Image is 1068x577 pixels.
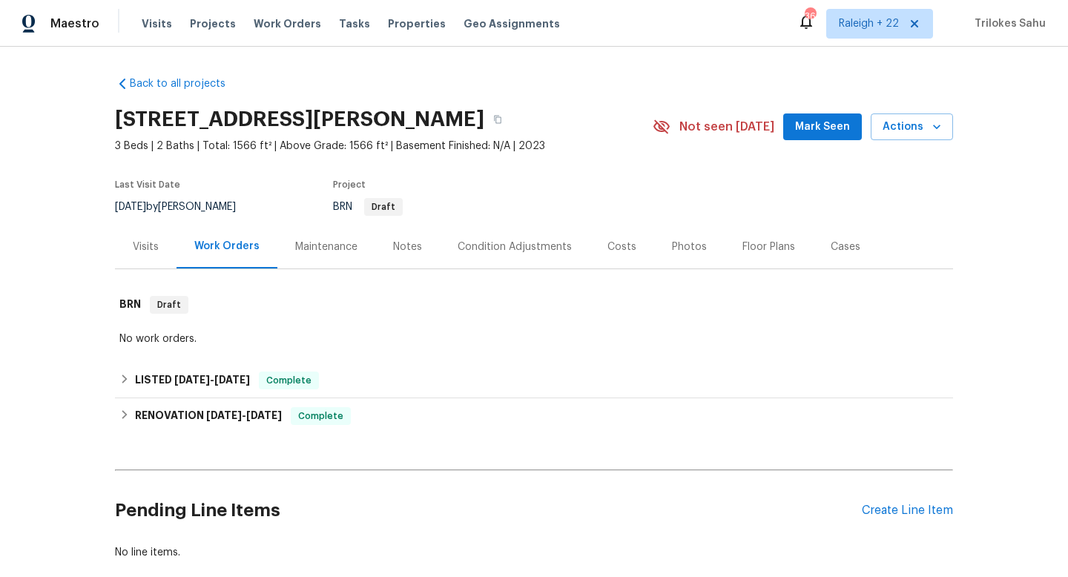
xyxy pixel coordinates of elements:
[292,409,349,423] span: Complete
[119,332,949,346] div: No work orders.
[458,240,572,254] div: Condition Adjustments
[679,119,774,134] span: Not seen [DATE]
[339,19,370,29] span: Tasks
[174,375,210,385] span: [DATE]
[246,410,282,421] span: [DATE]
[194,239,260,254] div: Work Orders
[464,16,560,31] span: Geo Assignments
[115,398,953,434] div: RENOVATION [DATE]-[DATE]Complete
[333,180,366,189] span: Project
[254,16,321,31] span: Work Orders
[831,240,860,254] div: Cases
[115,545,953,560] div: No line items.
[115,281,953,329] div: BRN Draft
[607,240,636,254] div: Costs
[115,363,953,398] div: LISTED [DATE]-[DATE]Complete
[115,180,180,189] span: Last Visit Date
[333,202,403,212] span: BRN
[393,240,422,254] div: Notes
[969,16,1046,31] span: Trilokes Sahu
[115,112,484,127] h2: [STREET_ADDRESS][PERSON_NAME]
[133,240,159,254] div: Visits
[135,372,250,389] h6: LISTED
[839,16,899,31] span: Raleigh + 22
[206,410,282,421] span: -
[871,113,953,141] button: Actions
[805,9,815,24] div: 361
[142,16,172,31] span: Visits
[883,118,941,136] span: Actions
[115,198,254,216] div: by [PERSON_NAME]
[672,240,707,254] div: Photos
[366,202,401,211] span: Draft
[484,106,511,133] button: Copy Address
[214,375,250,385] span: [DATE]
[295,240,357,254] div: Maintenance
[862,504,953,518] div: Create Line Item
[174,375,250,385] span: -
[206,410,242,421] span: [DATE]
[115,139,653,154] span: 3 Beds | 2 Baths | Total: 1566 ft² | Above Grade: 1566 ft² | Basement Finished: N/A | 2023
[742,240,795,254] div: Floor Plans
[190,16,236,31] span: Projects
[50,16,99,31] span: Maestro
[260,373,317,388] span: Complete
[795,118,850,136] span: Mark Seen
[115,476,862,545] h2: Pending Line Items
[135,407,282,425] h6: RENOVATION
[783,113,862,141] button: Mark Seen
[151,297,187,312] span: Draft
[388,16,446,31] span: Properties
[115,202,146,212] span: [DATE]
[119,296,141,314] h6: BRN
[115,76,257,91] a: Back to all projects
